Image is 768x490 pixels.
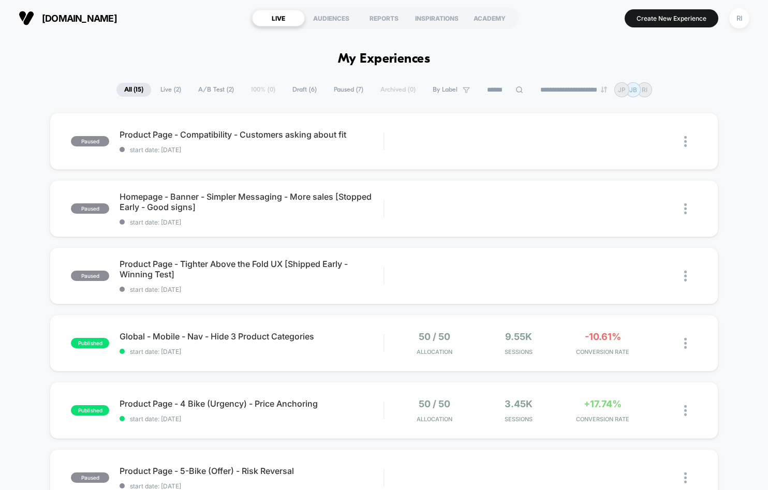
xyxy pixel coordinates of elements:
[71,405,109,415] span: published
[417,348,452,355] span: Allocation
[71,136,109,146] span: paused
[618,86,626,94] p: JP
[729,8,749,28] div: RI
[625,9,718,27] button: Create New Experience
[19,10,34,26] img: Visually logo
[419,398,450,409] span: 50 / 50
[71,203,109,214] span: paused
[358,10,410,26] div: REPORTS
[71,338,109,348] span: published
[273,201,297,213] div: Current time
[120,191,383,212] span: Homepage - Banner - Simpler Messaging - More sales [Stopped Early - Good signs]
[120,259,383,279] span: Product Page - Tighter Above the Fold UX [Shipped Early - Winning Test]
[684,136,687,147] img: close
[601,86,607,93] img: end
[684,405,687,416] img: close
[120,482,383,490] span: start date: [DATE]
[120,129,383,140] span: Product Page - Compatibility - Customers asking about fit
[8,185,386,195] input: Seek
[505,398,533,409] span: 3.45k
[120,398,383,409] span: Product Page - 4 Bike (Urgency) - Price Anchoring
[305,10,358,26] div: AUDIENCES
[629,86,637,94] p: JB
[42,13,117,24] span: [DOMAIN_NAME]
[433,86,457,94] span: By Label
[71,472,109,483] span: paused
[410,10,463,26] div: INSPIRATIONS
[120,146,383,154] span: start date: [DATE]
[684,472,687,483] img: close
[563,415,642,423] span: CONVERSION RATE
[285,83,324,97] span: Draft ( 6 )
[584,398,622,409] span: +17.74%
[120,286,383,293] span: start date: [DATE]
[726,8,752,29] button: RI
[479,348,558,355] span: Sessions
[120,415,383,423] span: start date: [DATE]
[120,466,383,476] span: Product Page - 5-Bike (Offer) - Risk Reversal
[338,52,431,67] h1: My Experiences
[326,83,371,97] span: Paused ( 7 )
[120,331,383,341] span: Global - Mobile - Nav - Hide 3 Product Categories
[120,348,383,355] span: start date: [DATE]
[116,83,151,97] span: All ( 15 )
[684,271,687,281] img: close
[417,415,452,423] span: Allocation
[16,10,120,26] button: [DOMAIN_NAME]
[505,331,532,342] span: 9.55k
[5,199,22,215] button: Play, NEW DEMO 2025-VEED.mp4
[463,10,516,26] div: ACADEMY
[190,83,242,97] span: A/B Test ( 2 )
[585,331,621,342] span: -10.61%
[479,415,558,423] span: Sessions
[419,331,450,342] span: 50 / 50
[684,338,687,349] img: close
[252,10,305,26] div: LIVE
[184,98,209,123] button: Play, NEW DEMO 2025-VEED.mp4
[317,202,348,212] input: Volume
[684,203,687,214] img: close
[563,348,642,355] span: CONVERSION RATE
[71,271,109,281] span: paused
[153,83,189,97] span: Live ( 2 )
[120,218,383,226] span: start date: [DATE]
[642,86,647,94] p: RI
